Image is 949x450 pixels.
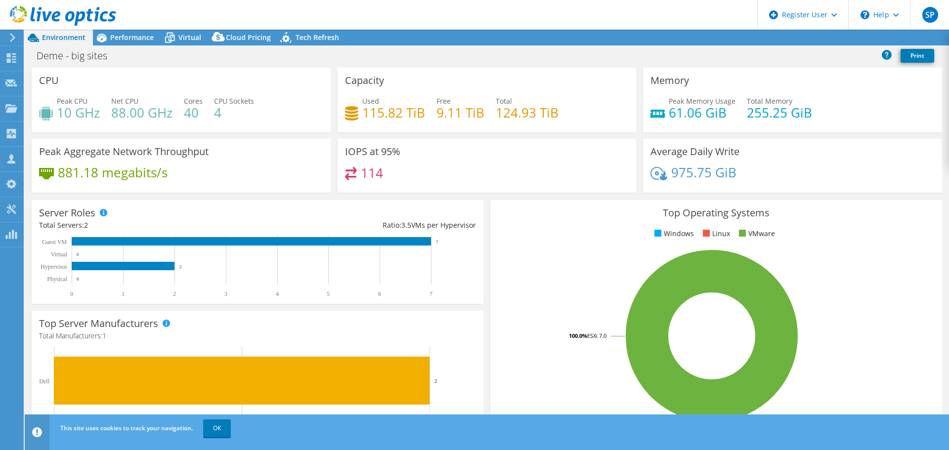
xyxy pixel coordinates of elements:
span: Performance [110,33,154,42]
h4: 881.18 megabits/s [58,167,168,178]
span: Peak CPU [57,96,87,106]
h4: 114 [361,167,383,178]
h4: 124.93 TiB [496,107,559,118]
h3: IOPS at 95% [345,146,400,157]
text: 2 [434,378,437,384]
text: 6 [378,290,381,297]
text: 1 [122,290,125,297]
tspan: ESXi 7.0 [587,332,606,339]
h3: Peak Aggregate Network Throughput [39,146,209,157]
h3: Memory [650,75,689,86]
h4: 9.11 TiB [436,107,484,118]
span: Total [496,96,512,106]
h4: 4 [214,107,254,118]
a: OK [203,419,231,437]
span: Cloud Pricing [226,33,271,42]
span: Peak Memory Usage [669,96,735,106]
div: Ratio: VMs per Hypervisor [258,220,476,231]
text: Dell [39,378,49,385]
h3: Capacity [345,75,384,86]
text: Virtual [51,251,68,258]
li: VMware [736,228,775,239]
text: Guest VM [42,239,67,245]
li: Linux [700,228,730,239]
span: Total Memory [747,96,792,106]
text: 5 [327,290,330,297]
h3: Server Roles [39,207,95,218]
text: 4 [276,290,279,297]
text: 7 [430,290,432,297]
tspan: 100.0% [569,332,587,339]
h4: 975.75 GiB [671,167,736,178]
text: 2 [179,264,182,269]
li: Windows [652,228,694,239]
span: 1 [102,331,106,340]
h4: 61.06 GiB [669,107,735,118]
text: 2 [173,290,176,297]
svg: \n [861,10,869,19]
h3: Top Operating Systems [498,207,935,218]
span: Net CPU [111,96,138,106]
span: 3.5 [401,220,411,230]
span: This site uses cookies to track your navigation. [60,424,193,432]
span: Free [436,96,451,106]
h3: Top Server Manufacturers [39,318,158,329]
h1: Deme - big sites [32,50,123,61]
div: Total Servers: [39,220,258,231]
text: 3 [224,290,227,297]
text: Hypervisor [41,263,67,270]
a: Print [901,49,934,63]
text: 0 [77,252,79,257]
span: Virtual [178,33,201,42]
span: Environment [42,33,86,42]
h4: 115.82 TiB [362,107,425,118]
text: 7 [436,240,438,245]
span: 2 [84,220,88,230]
h3: CPU [39,75,59,86]
span: CPU Sockets [214,96,254,106]
text: Physical [47,276,67,283]
h4: 10 GHz [57,107,100,118]
span: Tech Refresh [296,33,339,42]
span: Used [362,96,379,106]
h4: 255.25 GiB [747,107,812,118]
h4: 40 [184,107,203,118]
span: Cores [184,96,203,106]
text: 0 [70,290,73,297]
h4: Total Manufacturers: [39,330,476,341]
span: SP [922,7,938,23]
h3: Average Daily Write [650,146,739,157]
h4: 88.00 GHz [111,107,173,118]
text: 0 [77,277,79,282]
